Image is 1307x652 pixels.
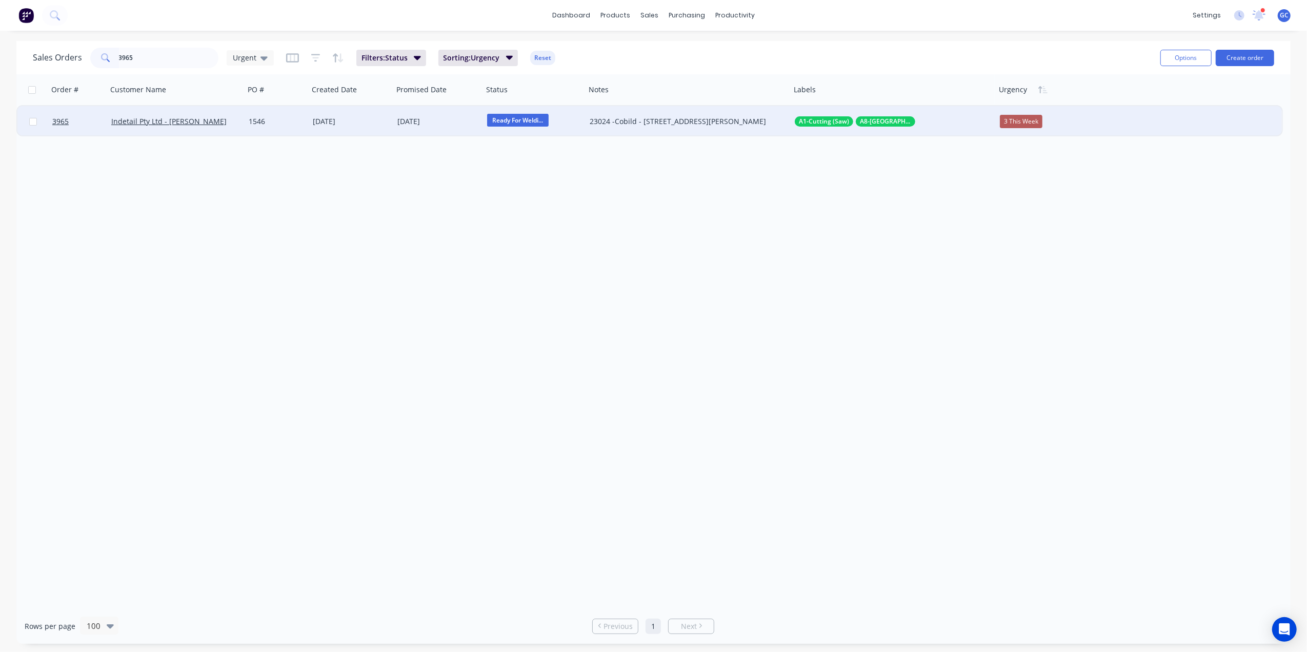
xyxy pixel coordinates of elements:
div: [DATE] [313,116,389,127]
div: productivity [710,8,760,23]
button: A1-Cutting (Saw)A8-[GEOGRAPHIC_DATA] [795,116,915,127]
a: Page 1 is your current page [646,619,661,634]
div: Created Date [312,85,357,95]
div: Notes [589,85,609,95]
div: Order # [51,85,78,95]
div: purchasing [663,8,710,23]
a: Next page [669,621,714,631]
span: Sorting: Urgency [444,53,500,63]
div: Customer Name [110,85,166,95]
span: Ready For Weldi... [487,114,549,127]
button: Options [1160,50,1212,66]
div: sales [635,8,663,23]
div: Status [486,85,508,95]
button: Filters:Status [356,50,426,66]
div: 23024 -Cobild - [STREET_ADDRESS][PERSON_NAME] [590,116,777,127]
a: Indetail Pty Ltd - [PERSON_NAME] [111,116,227,126]
a: dashboard [547,8,595,23]
div: 3 This Week [1000,115,1042,128]
span: A1-Cutting (Saw) [799,116,849,127]
button: Create order [1216,50,1274,66]
span: Urgent [233,52,256,63]
a: 3965 [52,106,111,137]
ul: Pagination [588,619,718,634]
div: [DATE] [397,115,479,128]
div: 1546 [249,116,302,127]
div: products [595,8,635,23]
div: Urgency [999,85,1027,95]
button: Sorting:Urgency [438,50,518,66]
span: Next [681,621,697,631]
div: Promised Date [396,85,447,95]
span: Rows per page [25,621,75,631]
span: A8-[GEOGRAPHIC_DATA] [860,116,911,127]
h1: Sales Orders [33,53,82,63]
span: Previous [604,621,633,631]
button: Reset [530,51,555,65]
div: Labels [794,85,816,95]
div: settings [1188,8,1226,23]
span: GC [1280,11,1289,20]
img: Factory [18,8,34,23]
div: PO # [248,85,264,95]
span: Filters: Status [361,53,408,63]
div: Open Intercom Messenger [1272,617,1297,642]
input: Search... [119,48,219,68]
span: 3965 [52,116,69,127]
a: Previous page [593,621,638,631]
